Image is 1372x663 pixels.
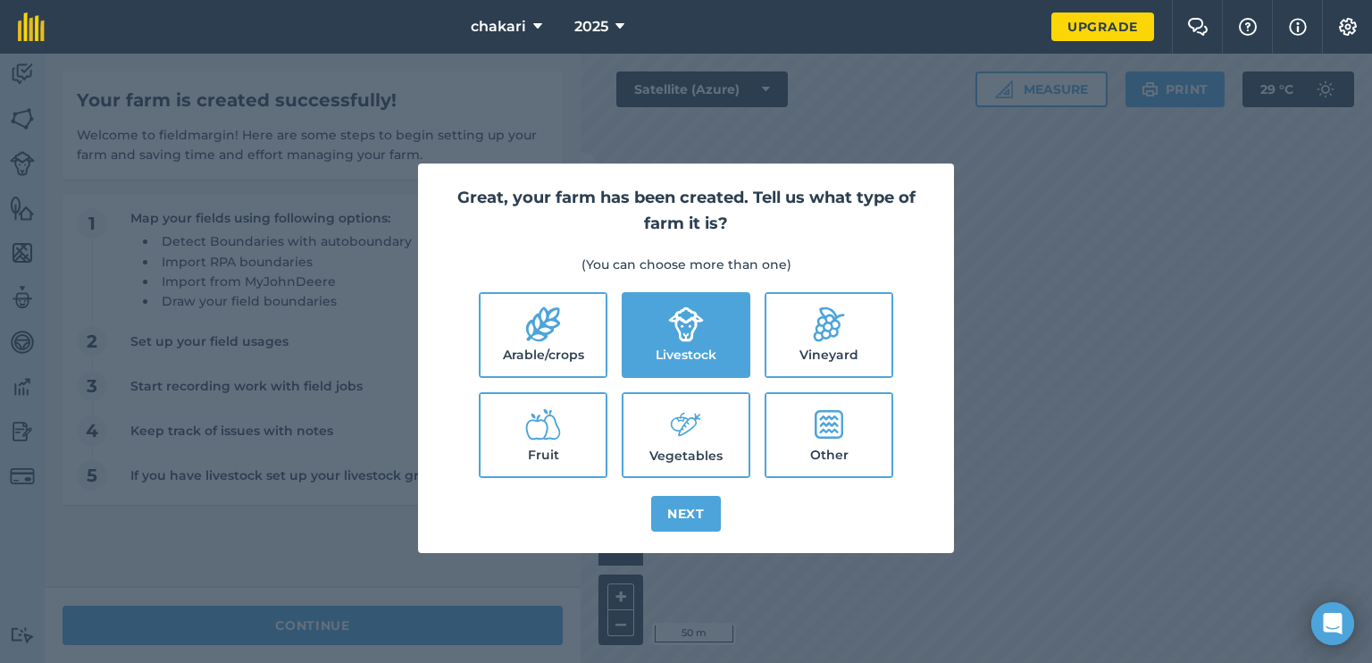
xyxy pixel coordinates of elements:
[481,294,606,376] label: Arable/crops
[1289,16,1307,38] img: svg+xml;base64,PHN2ZyB4bWxucz0iaHR0cDovL3d3dy53My5vcmcvMjAwMC9zdmciIHdpZHRoPSIxNyIgaGVpZ2h0PSIxNy...
[439,185,933,237] h2: Great, your farm has been created. Tell us what type of farm it is?
[623,394,749,476] label: Vegetables
[481,394,606,476] label: Fruit
[471,16,526,38] span: chakari
[1187,18,1209,36] img: Two speech bubbles overlapping with the left bubble in the forefront
[766,394,891,476] label: Other
[574,16,608,38] span: 2025
[439,255,933,274] p: (You can choose more than one)
[1337,18,1359,36] img: A cog icon
[651,496,721,532] button: Next
[623,294,749,376] label: Livestock
[1237,18,1259,36] img: A question mark icon
[766,294,891,376] label: Vineyard
[18,13,45,41] img: fieldmargin Logo
[1311,602,1354,645] div: Open Intercom Messenger
[1051,13,1154,41] a: Upgrade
